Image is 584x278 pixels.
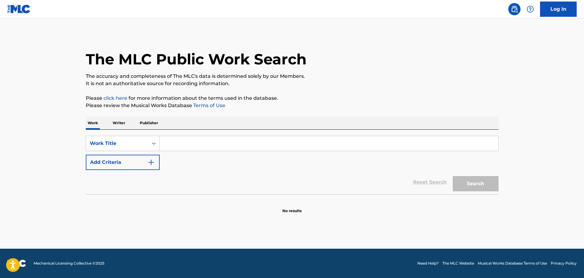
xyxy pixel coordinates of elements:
[86,117,100,129] p: Work
[90,140,145,147] div: Work Title
[147,159,155,166] img: 9d2ae6d4665cec9f34b9.svg
[86,95,499,102] p: Please for more information about the terms used in the database.
[553,249,584,278] iframe: Chat Widget
[417,261,439,266] a: Need Help?
[551,261,577,266] a: Privacy Policy
[524,3,536,15] div: Help
[442,261,474,266] a: The MLC Website
[540,2,577,17] a: Log In
[7,5,31,13] img: MLC Logo
[282,201,302,214] p: No results
[34,261,104,266] span: Mechanical Licensing Collective © 2025
[86,136,499,194] form: Search Form
[192,103,225,108] a: Terms of Use
[511,5,518,13] img: search
[508,3,521,15] a: Public Search
[86,50,307,68] h1: The MLC Public Work Search
[527,5,534,13] img: help
[111,117,127,129] p: Writer
[478,261,547,266] a: Musical Works Database Terms of Use
[86,155,160,170] button: Add Criteria
[7,260,26,267] img: logo
[86,80,499,87] p: It is not an authoritative source for recording information.
[138,117,160,129] p: Publisher
[86,102,499,109] p: Please review the Musical Works Database
[103,95,127,101] a: click here
[86,73,499,80] p: The accuracy and completeness of The MLC's data is determined solely by our Members.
